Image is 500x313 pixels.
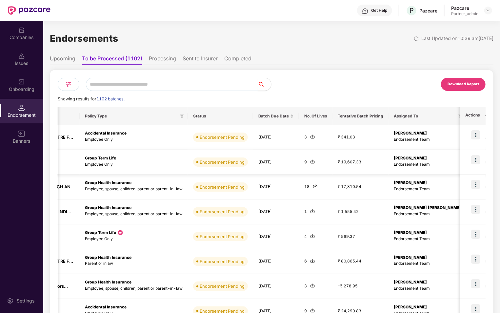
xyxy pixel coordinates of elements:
li: Completed [224,55,251,65]
p: Employee, spouse, children, parent or parent-in-law [85,186,183,192]
td: [DATE] [253,274,299,299]
span: filter [457,112,464,120]
b: [PERSON_NAME] [394,180,427,185]
b: Group Health Insurance [85,205,131,210]
img: icon [471,255,480,264]
div: Pazcare [419,8,437,14]
li: Sent to Insurer [183,55,218,65]
div: Pazcare [451,5,478,11]
b: Group Health Insurance [85,255,131,260]
b: [PERSON_NAME] [394,255,427,260]
span: filter [458,114,462,118]
b: [PERSON_NAME] [394,230,427,235]
img: icon [471,205,480,214]
th: Status [188,107,253,125]
img: icon [471,155,480,164]
div: Endorsement Pending [200,208,245,215]
img: svg+xml;base64,PHN2ZyBpZD0iRG93bmxvYWQtMjR4MjQiIHhtbG5zPSJodHRwOi8vd3d3LnczLm9yZy8yMDAwL3N2ZyIgd2... [310,159,315,164]
b: [PERSON_NAME] [394,156,427,160]
img: svg+xml;base64,PHN2ZyB3aWR0aD0iMTYiIGhlaWdodD0iMTYiIHZpZXdCb3g9IjAgMCAxNiAxNiIgZmlsbD0ibm9uZSIgeG... [18,131,25,137]
span: filter [180,114,184,118]
span: Showing results for [58,96,125,101]
td: [DATE] [253,224,299,249]
li: Upcoming [50,55,75,65]
div: 1 [304,209,327,215]
img: icon [117,229,124,236]
p: Endorsement Team [394,261,461,267]
div: 9 [304,159,327,165]
span: Policy Type [85,114,177,119]
img: icon [471,130,480,139]
div: Endorsement Pending [200,184,245,190]
img: svg+xml;base64,PHN2ZyBpZD0iRG93bmxvYWQtMjR4MjQiIHhtbG5zPSJodHRwOi8vd3d3LnczLm9yZy8yMDAwL3N2ZyIgd2... [310,259,315,263]
img: icon [471,230,480,239]
div: Endorsement Pending [200,258,245,265]
div: 3 [304,283,327,289]
img: svg+xml;base64,PHN2ZyBpZD0iRG93bmxvYWQtMjR4MjQiIHhtbG5zPSJodHRwOi8vd3d3LnczLm9yZy8yMDAwL3N2ZyIgd2... [310,283,315,288]
b: Group Health Insurance [85,180,131,185]
img: svg+xml;base64,PHN2ZyBpZD0iRG93bmxvYWQtMjR4MjQiIHhtbG5zPSJodHRwOi8vd3d3LnczLm9yZy8yMDAwL3N2ZyIgd2... [310,234,315,239]
div: 6 [304,258,327,264]
p: Employee, spouse, children, parent or parent-in-law [85,211,183,217]
h1: Endorsements [50,31,118,46]
td: -₹ 278.95 [332,274,389,299]
p: Employee Only [85,236,183,242]
p: Employee, spouse, children, parent or parent-in-law [85,285,183,292]
th: Tentative Batch Pricing [332,107,389,125]
img: svg+xml;base64,PHN2ZyBpZD0iRHJvcGRvd24tMzJ4MzIiIHhtbG5zPSJodHRwOi8vd3d3LnczLm9yZy8yMDAwL3N2ZyIgd2... [486,8,491,13]
img: New Pazcare Logo [8,6,50,15]
span: Batch Due Date [258,114,289,119]
div: Endorsement Pending [200,134,245,140]
img: svg+xml;base64,PHN2ZyBpZD0iQ29tcGFuaWVzIiB4bWxucz0iaHR0cDovL3d3dy53My5vcmcvMjAwMC9zdmciIHdpZHRoPS... [18,27,25,33]
img: svg+xml;base64,PHN2ZyBpZD0iSGVscC0zMngzMiIgeG1sbnM9Imh0dHA6Ly93d3cudzMub3JnLzIwMDAvc3ZnIiB3aWR0aD... [362,8,369,14]
div: Get Help [371,8,387,13]
div: 3 [304,134,327,140]
p: Parent or inlaw [85,261,183,267]
img: svg+xml;base64,PHN2ZyB3aWR0aD0iMTQuNSIgaGVpZ2h0PSIxNC41IiB2aWV3Qm94PSIwIDAgMTYgMTYiIGZpbGw9Im5vbm... [18,105,25,111]
p: Endorsement Team [394,285,461,292]
div: Download Report [448,81,479,87]
td: ₹ 17,810.54 [332,175,389,199]
p: Employee Only [85,161,183,168]
b: [PERSON_NAME] [PERSON_NAME] [394,205,461,210]
p: Endorsement Team [394,236,461,242]
div: Last Updated on 10:39 am[DATE] [421,35,493,42]
img: svg+xml;base64,PHN2ZyB3aWR0aD0iMjAiIGhlaWdodD0iMjAiIHZpZXdCb3g9IjAgMCAyMCAyMCIgZmlsbD0ibm9uZSIgeG... [18,79,25,85]
img: icon [471,180,480,189]
div: Settings [15,298,36,304]
li: Processing [149,55,176,65]
img: svg+xml;base64,PHN2ZyBpZD0iRG93bmxvYWQtMjR4MjQiIHhtbG5zPSJodHRwOi8vd3d3LnczLm9yZy8yMDAwL3N2ZyIgd2... [310,209,315,214]
img: svg+xml;base64,PHN2ZyBpZD0iRG93bmxvYWQtMjR4MjQiIHhtbG5zPSJodHRwOi8vd3d3LnczLm9yZy8yMDAwL3N2ZyIgd2... [310,134,315,139]
img: svg+xml;base64,PHN2ZyBpZD0iRG93bmxvYWQtMjR4MjQiIHhtbG5zPSJodHRwOi8vd3d3LnczLm9yZy8yMDAwL3N2ZyIgd2... [310,308,315,313]
b: [PERSON_NAME] [394,280,427,284]
td: ₹ 1,555.42 [332,199,389,224]
img: svg+xml;base64,PHN2ZyB4bWxucz0iaHR0cDovL3d3dy53My5vcmcvMjAwMC9zdmciIHdpZHRoPSIyNCIgaGVpZ2h0PSIyNC... [65,80,72,88]
td: ₹ 80,865.44 [332,249,389,274]
li: To be Processed (1102) [82,55,142,65]
b: Accidental Insurance [85,304,127,309]
p: Endorsement Team [394,161,461,168]
div: 18 [304,184,327,190]
td: ₹ 19,607.33 [332,150,389,175]
b: Group Health Insurance [85,280,131,284]
img: svg+xml;base64,PHN2ZyBpZD0iU2V0dGluZy0yMHgyMCIgeG1sbnM9Imh0dHA6Ly93d3cudzMub3JnLzIwMDAvc3ZnIiB3aW... [7,298,13,304]
b: Accidental Insurance [85,131,127,136]
p: Employee Only [85,136,183,143]
th: Batch Due Date [253,107,299,125]
td: [DATE] [253,175,299,199]
td: ₹ 569.37 [332,224,389,249]
p: Endorsement Team [394,186,461,192]
img: svg+xml;base64,PHN2ZyBpZD0iSXNzdWVzX2Rpc2FibGVkIiB4bWxucz0iaHR0cDovL3d3dy53My5vcmcvMjAwMC9zdmciIH... [18,53,25,59]
div: 4 [304,234,327,240]
td: [DATE] [253,199,299,224]
td: ₹ 341.03 [332,125,389,150]
td: [DATE] [253,125,299,150]
div: Partner_admin [451,11,478,16]
img: icon [471,279,480,288]
th: Actions [460,107,486,125]
td: [DATE] [253,150,299,175]
span: 1102 batches. [96,96,125,101]
b: Group Term Life [85,230,116,235]
p: Endorsement Team [394,211,461,217]
img: svg+xml;base64,PHN2ZyBpZD0iUmVsb2FkLTMyeDMyIiB4bWxucz0iaHR0cDovL3d3dy53My5vcmcvMjAwMC9zdmciIHdpZH... [414,36,419,41]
